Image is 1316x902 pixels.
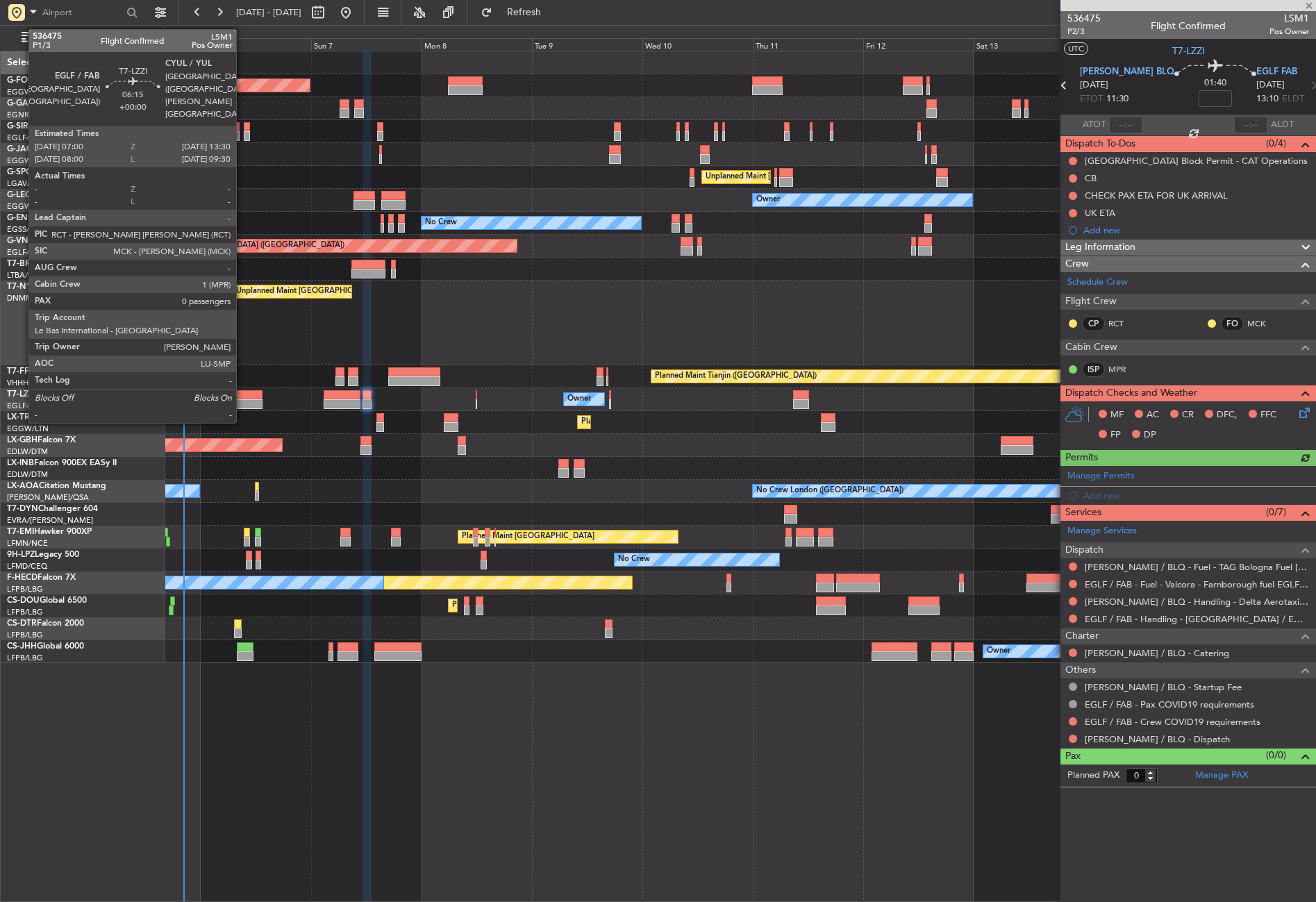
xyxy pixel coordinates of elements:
[7,214,40,222] span: G-ENRG
[7,87,49,97] a: EGGW/LTN
[7,122,87,131] a: G-SIRSCitation Excel
[7,596,87,605] a: CS-DOUGlobal 6500
[7,145,88,153] a: G-JAGAPhenom 300
[1217,408,1238,422] span: DFC,
[1080,92,1103,106] span: ETOT
[1085,561,1309,573] a: [PERSON_NAME] / BLQ - Fuel - TAG Bologna Fuel [PERSON_NAME] / BLQ
[655,366,817,387] div: Planned Maint Tianjin ([GEOGRAPHIC_DATA])
[1083,224,1309,236] div: Add new
[618,549,650,570] div: No Crew
[581,412,672,433] div: Planned Maint Dusseldorf
[7,413,37,421] span: LX-TRO
[7,99,39,108] span: G-GARE
[7,156,49,166] a: EGGW/LTN
[1065,256,1089,272] span: Crew
[1085,207,1115,219] div: UK ETA
[7,505,38,513] span: T7-DYN
[7,293,50,303] a: DNMM/LOS
[7,528,34,536] span: T7-EMI
[474,1,558,24] button: Refresh
[7,224,44,235] a: EGSS/STN
[1067,26,1101,37] span: P2/3
[7,551,35,559] span: 9H-LPZ
[1083,118,1106,132] span: ATOT
[1085,716,1260,728] a: EGLF / FAB - Crew COVID19 requirements
[1269,26,1309,37] span: Pos Owner
[7,178,44,189] a: LGAV/ATH
[7,145,39,153] span: G-JAGA
[7,260,35,268] span: T7-BRE
[7,247,43,258] a: EGLF/FAB
[7,201,49,212] a: EGGW/LTN
[1110,428,1121,442] span: FP
[532,38,642,51] div: Tue 9
[756,190,780,210] div: Owner
[1085,699,1254,710] a: EGLF / FAB - Pax COVID19 requirements
[422,38,532,51] div: Mon 8
[1151,19,1226,33] div: Flight Confirmed
[974,38,1084,51] div: Sat 13
[462,526,594,547] div: Planned Maint [GEOGRAPHIC_DATA]
[36,33,147,43] span: Only With Activity
[7,214,86,222] a: G-ENRGPraetor 600
[7,424,49,434] a: EGGW/LTN
[1204,76,1226,90] span: 01:40
[1085,155,1308,167] div: [GEOGRAPHIC_DATA] Block Permit - CAT Operations
[7,596,40,605] span: CS-DOU
[7,270,38,281] a: LTBA/ISL
[15,27,151,49] button: Only With Activity
[7,191,81,199] a: G-LEGCLegacy 600
[987,641,1010,662] div: Owner
[1065,662,1096,678] span: Others
[7,436,38,444] span: LX-GBH
[7,459,117,467] a: LX-INBFalcon 900EX EASy II
[1085,190,1228,201] div: CHECK PAX ETA FOR UK ARRIVAL
[7,574,76,582] a: F-HECDFalcon 7X
[1256,78,1285,92] span: [DATE]
[1064,42,1088,55] button: UTC
[425,212,457,233] div: No Crew
[1271,118,1294,132] span: ALDT
[7,76,42,85] span: G-FOMO
[1065,542,1103,558] span: Dispatch
[7,482,106,490] a: LX-AOACitation Mustang
[7,492,89,503] a: [PERSON_NAME]/QSA
[7,390,35,399] span: T7-LZZI
[7,237,41,245] span: G-VNOR
[567,389,591,410] div: Owner
[863,38,974,51] div: Fri 12
[1065,136,1135,152] span: Dispatch To-Dos
[1260,408,1276,422] span: FFC
[1266,505,1286,519] span: (0/7)
[1195,769,1248,783] a: Manage PAX
[756,481,903,501] div: No Crew London ([GEOGRAPHIC_DATA])
[7,260,95,268] a: T7-BREChallenger 604
[126,235,344,256] div: Planned Maint [GEOGRAPHIC_DATA] ([GEOGRAPHIC_DATA])
[7,551,79,559] a: 9H-LPZLegacy 500
[495,8,553,17] span: Refresh
[7,528,92,536] a: T7-EMIHawker 900XP
[7,99,122,108] a: G-GARECessna Citation XLS+
[7,515,93,526] a: EVRA/[PERSON_NAME]
[1065,240,1135,256] span: Leg Information
[7,110,49,120] a: EGNR/CEG
[7,367,31,376] span: T7-FFI
[7,413,81,421] a: LX-TROLegacy 650
[1065,340,1117,356] span: Cabin Crew
[7,436,76,444] a: LX-GBHFalcon 7X
[1085,578,1309,590] a: EGLF / FAB - Fuel - Valcora - Farnborough fuel EGLF / FAB
[7,642,84,651] a: CS-JHHGlobal 6000
[7,630,43,640] a: LFPB/LBG
[7,76,90,85] a: G-FOMOGlobal 6000
[311,38,422,51] div: Sun 7
[7,574,38,582] span: F-HECD
[7,191,37,199] span: G-LEGC
[42,2,122,23] input: Airport
[1085,172,1097,184] div: CB
[168,28,192,40] div: [DATE]
[7,538,48,549] a: LFMN/NCE
[1182,408,1194,422] span: CR
[7,168,37,176] span: G-SPCY
[1266,136,1286,151] span: (0/4)
[7,390,82,399] a: T7-LZZIPraetor 600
